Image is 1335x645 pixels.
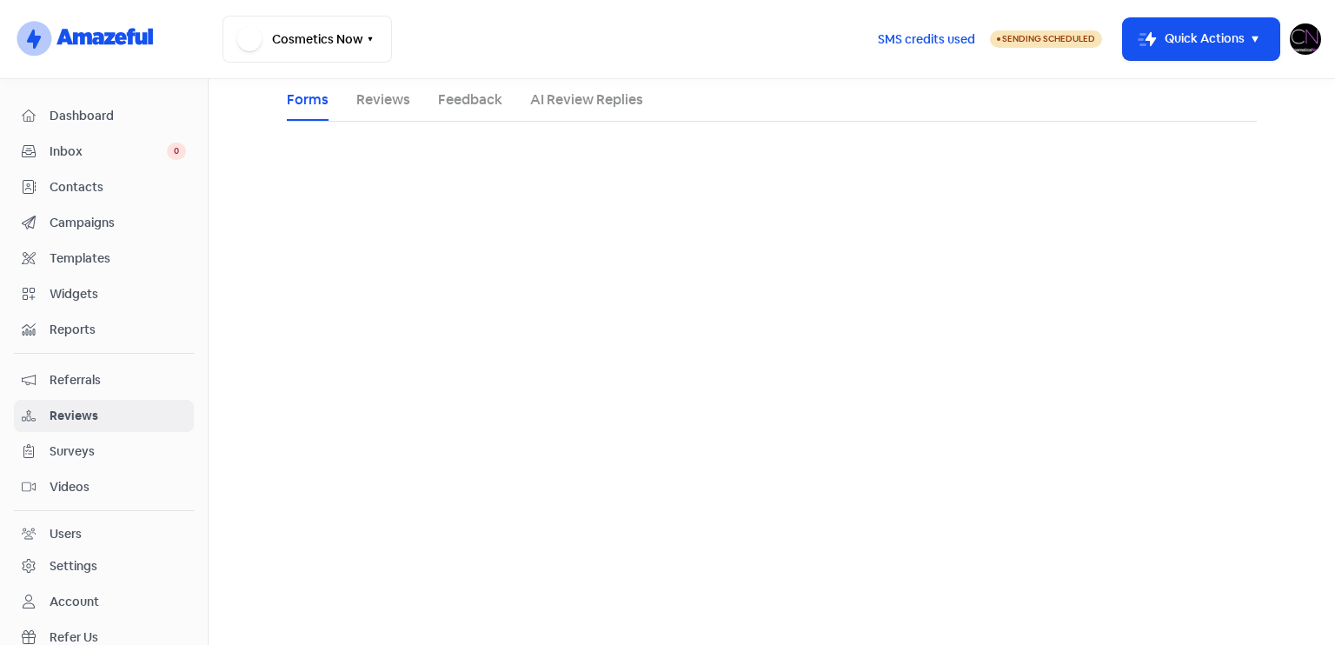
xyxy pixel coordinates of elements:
span: Surveys [50,442,186,461]
span: Videos [50,478,186,496]
a: Reviews [356,90,410,110]
span: Sending Scheduled [1002,33,1095,44]
a: Referrals [14,364,194,396]
div: Settings [50,557,97,575]
a: AI Review Replies [530,90,643,110]
span: Reviews [50,407,186,425]
a: Inbox 0 [14,136,194,168]
span: Campaigns [50,214,186,232]
span: Referrals [50,371,186,389]
span: Contacts [50,178,186,196]
a: Feedback [438,90,502,110]
img: User [1290,23,1321,55]
button: Cosmetics Now [222,16,392,63]
span: Dashboard [50,107,186,125]
span: Widgets [50,285,186,303]
span: SMS credits used [878,30,975,49]
a: Reviews [14,400,194,432]
a: Widgets [14,278,194,310]
span: 0 [167,143,186,160]
a: SMS credits used [863,29,990,47]
a: Templates [14,243,194,275]
a: Surveys [14,436,194,468]
span: Inbox [50,143,167,161]
span: Reports [50,321,186,339]
button: Quick Actions [1123,18,1279,60]
a: Contacts [14,171,194,203]
a: Forms [287,90,329,110]
a: Videos [14,471,194,503]
span: Templates [50,249,186,268]
a: Sending Scheduled [990,29,1102,50]
a: Dashboard [14,100,194,132]
a: Campaigns [14,207,194,239]
div: Users [50,525,82,543]
a: Users [14,518,194,550]
a: Reports [14,314,194,346]
div: Account [50,593,99,611]
a: Settings [14,550,194,582]
a: Account [14,586,194,618]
